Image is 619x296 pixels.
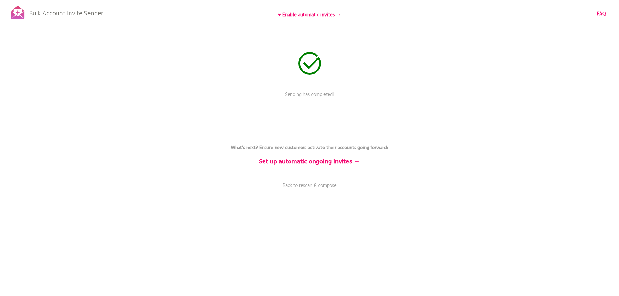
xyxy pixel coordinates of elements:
[597,10,606,18] a: FAQ
[231,144,388,152] b: What's next? Ensure new customers activate their accounts going forward:
[278,11,341,19] b: ♥ Enable automatic invites →
[212,91,407,107] p: Sending has completed!
[29,4,103,20] p: Bulk Account Invite Sender
[212,182,407,198] a: Back to rescan & compose
[259,157,360,167] b: Set up automatic ongoing invites →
